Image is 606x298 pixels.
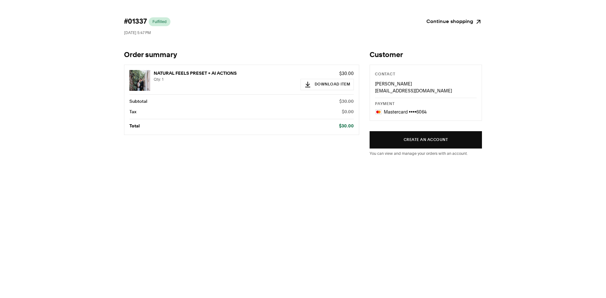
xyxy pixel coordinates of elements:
p: NATURAL FEELS PRESET + AI ACTIONS [154,70,297,77]
img: NATURAL FEELS PRESET + AI ACTIONS [129,70,150,91]
span: Contact [375,73,395,76]
p: Total [129,123,140,130]
h2: Customer [370,51,482,60]
span: Qty: 1 [154,77,163,82]
span: #01337 [124,17,147,26]
p: $0.00 [342,108,354,115]
span: Payment [375,102,395,106]
p: Subtotal [129,98,147,105]
span: You can view and manage your orders with an account. [370,151,468,156]
p: $30.00 [339,98,354,105]
p: $30.00 [300,70,354,77]
span: [EMAIL_ADDRESS][DOMAIN_NAME] [375,88,452,94]
p: $30.00 [339,123,354,130]
h1: Order summary [124,51,359,60]
a: Continue shopping [426,17,482,26]
span: [DATE] 5:47 PM [124,30,151,35]
button: Create an account [370,131,482,149]
button: Download Item [300,79,354,90]
span: [PERSON_NAME] [375,81,412,87]
p: Tax [129,108,136,115]
p: Mastercard ••••6064 [384,108,427,115]
span: Fulfilled [152,19,167,24]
